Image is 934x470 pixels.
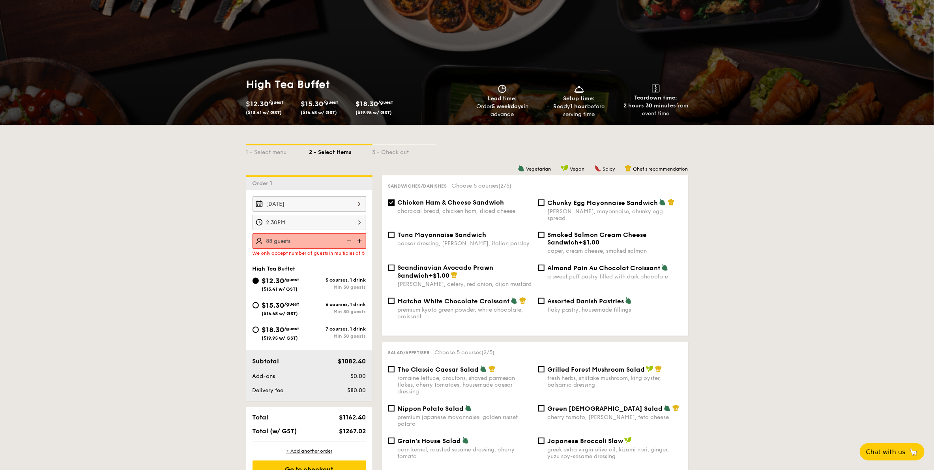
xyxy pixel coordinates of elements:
div: 5 courses, 1 drink [309,277,366,283]
img: icon-chef-hat.a58ddaea.svg [668,199,675,206]
img: icon-vegan.f8ff3823.svg [561,165,569,172]
img: icon-vegetarian.fe4039eb.svg [625,297,632,304]
img: icon-vegan.f8ff3823.svg [646,365,654,372]
span: ($16.68 w/ GST) [262,311,298,316]
div: charcoal bread, chicken ham, sliced cheese [398,208,532,214]
img: icon-vegetarian.fe4039eb.svg [661,264,668,271]
img: icon-vegetarian.fe4039eb.svg [659,199,666,206]
span: Grain's House Salad [398,437,461,445]
span: $15.30 [301,100,323,108]
input: Event date [253,196,366,212]
span: Matcha White Chocolate Croissant [398,297,510,305]
div: [PERSON_NAME], celery, red onion, dijon mustard [398,281,532,288]
span: $1267.02 [339,427,366,435]
img: icon-chef-hat.a58ddaea.svg [655,365,662,372]
strong: 5 weekdays [492,103,524,110]
span: /guest [323,100,338,105]
span: +$1.00 [429,272,450,279]
img: icon-vegetarian.fe4039eb.svg [518,165,525,172]
div: cherry tomato, [PERSON_NAME], feta cheese [548,414,682,421]
span: 🦙 [909,447,918,457]
span: ($13.41 w/ GST) [262,286,298,292]
input: Scandinavian Avocado Prawn Sandwich+$1.00[PERSON_NAME], celery, red onion, dijon mustard [388,265,395,271]
span: /guest [285,277,299,282]
input: Japanese Broccoli Slawgreek extra virgin olive oil, kizami nori, ginger, yuzu soy-sesame dressing [538,438,545,444]
div: 6 courses, 1 drink [309,302,366,307]
img: icon-chef-hat.a58ddaea.svg [519,297,526,304]
img: icon-teardown.65201eee.svg [652,85,660,92]
div: [PERSON_NAME], mayonnaise, chunky egg spread [548,208,682,222]
span: Vegetarian [526,166,551,172]
input: $15.30/guest($16.68 w/ GST)6 courses, 1 drinkMin 30 guests [253,302,259,308]
span: Sandwiches/Danishes [388,183,447,189]
span: Chef's recommendation [633,166,688,172]
span: (2/5) [499,182,512,189]
span: Total (w/ GST) [253,427,297,435]
input: Tuna Mayonnaise Sandwichcaesar dressing, [PERSON_NAME], italian parsley [388,232,395,238]
span: Smoked Salmon Cream Cheese Sandwich [548,231,647,246]
div: Ready before serving time [544,103,614,118]
span: $0.00 [350,373,366,380]
input: Almond Pain Au Chocolat Croissanta sweet puff pastry filled with dark chocolate [538,265,545,271]
div: 3 - Check out [372,145,436,156]
span: Nippon Potato Salad [398,405,464,412]
span: Choose 5 courses [452,182,512,189]
span: Teardown time: [635,94,678,101]
strong: 2 hours 30 minutes [623,102,676,109]
input: Grilled Forest Mushroom Saladfresh herbs, shiitake mushroom, king oyster, balsamic dressing [538,366,545,372]
span: +$1.00 [579,239,600,246]
span: Add-ons [253,373,275,380]
span: /guest [378,100,393,105]
span: Choose 5 courses [435,349,495,356]
img: icon-vegetarian.fe4039eb.svg [511,297,518,304]
button: Chat with us🦙 [860,443,925,461]
div: corn kernel, roasted sesame dressing, cherry tomato [398,446,532,460]
div: caesar dressing, [PERSON_NAME], italian parsley [398,240,532,247]
span: $15.30 [262,301,285,310]
div: We only accept number of guests in multiples of 5 [253,250,366,256]
input: Smoked Salmon Cream Cheese Sandwich+$1.00caper, cream cheese, smoked salmon [538,232,545,238]
div: Min 30 guests [309,284,366,290]
span: Setup time: [563,95,595,102]
span: $80.00 [347,387,366,394]
span: Chat with us [866,448,906,456]
div: greek extra virgin olive oil, kizami nori, ginger, yuzu soy-sesame dressing [548,446,682,460]
img: icon-reduce.1d2dbef1.svg [343,233,354,248]
img: icon-vegetarian.fe4039eb.svg [664,404,671,412]
span: /guest [285,326,299,331]
div: flaky pastry, housemade fillings [548,306,682,313]
div: Order in advance [467,103,538,118]
div: Min 30 guests [309,309,366,314]
span: ($16.68 w/ GST) [301,110,337,115]
span: Subtotal [253,357,279,365]
div: 2 - Select items [309,145,372,156]
img: icon-dish.430c3a2e.svg [573,85,585,93]
img: icon-vegan.f8ff3823.svg [624,437,632,444]
span: $18.30 [356,100,378,108]
img: icon-spicy.37a8142b.svg [594,165,601,172]
span: Scandinavian Avocado Prawn Sandwich [398,264,494,279]
span: Spicy [603,166,615,172]
span: $18.30 [262,325,285,334]
input: Number of guests [253,233,366,249]
div: a sweet puff pastry filled with dark chocolate [548,273,682,280]
img: icon-add.58712e84.svg [354,233,366,248]
div: premium kyoto green powder, white chocolate, croissant [398,306,532,320]
input: Green [DEMOGRAPHIC_DATA] Saladcherry tomato, [PERSON_NAME], feta cheese [538,405,545,412]
span: /guest [285,301,299,307]
div: from event time [621,102,691,118]
span: Assorted Danish Pastries [548,297,624,305]
input: Chicken Ham & Cheese Sandwichcharcoal bread, chicken ham, sliced cheese [388,199,395,206]
span: Lead time: [488,95,517,102]
div: 7 courses, 1 drink [309,326,366,332]
h1: High Tea Buffet [246,77,464,92]
span: High Tea Buffet [253,265,296,272]
span: Total [253,414,269,421]
span: $1082.40 [338,357,366,365]
span: Almond Pain Au Chocolat Croissant [548,264,661,272]
img: icon-vegetarian.fe4039eb.svg [462,437,469,444]
input: $18.30/guest($19.95 w/ GST)7 courses, 1 drinkMin 30 guests [253,327,259,333]
img: icon-chef-hat.a58ddaea.svg [451,271,458,278]
span: Chunky Egg Mayonnaise Sandwich [548,199,658,207]
img: icon-vegetarian.fe4039eb.svg [465,404,472,412]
